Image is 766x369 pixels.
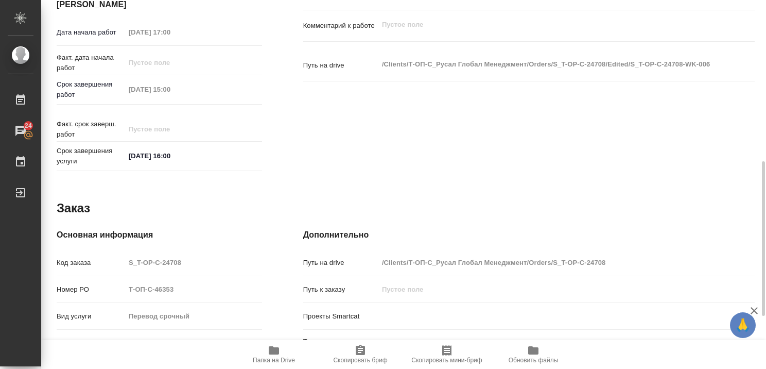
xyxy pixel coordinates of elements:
[303,311,378,322] p: Проекты Smartcat
[303,258,378,268] p: Путь на drive
[730,312,756,338] button: 🙏
[57,79,125,100] p: Срок завершения работ
[57,27,125,38] p: Дата начала работ
[333,357,387,364] span: Скопировать бриф
[57,338,125,348] p: Этапы услуги
[303,229,755,241] h4: Дополнительно
[125,309,262,324] input: Пустое поле
[317,340,404,369] button: Скопировать бриф
[303,337,378,357] p: Транслитерация названий
[57,311,125,322] p: Вид услуги
[125,282,262,297] input: Пустое поле
[125,336,262,350] input: Пустое поле
[125,25,215,40] input: Пустое поле
[404,340,490,369] button: Скопировать мини-бриф
[303,284,378,295] p: Путь к заказу
[378,255,717,270] input: Пустое поле
[231,340,317,369] button: Папка на Drive
[19,121,38,131] span: 24
[57,146,125,166] p: Срок завершения услуги
[57,200,90,216] h2: Заказ
[125,122,215,137] input: Пустое поле
[125,255,262,270] input: Пустое поле
[57,229,262,241] h4: Основная информация
[378,56,717,73] textarea: /Clients/Т-ОП-С_Русал Глобал Менеджмент/Orders/S_T-OP-C-24708/Edited/S_T-OP-C-24708-WK-006
[125,82,215,97] input: Пустое поле
[253,357,295,364] span: Папка на Drive
[509,357,559,364] span: Обновить файлы
[378,282,717,297] input: Пустое поле
[57,258,125,268] p: Код заказа
[3,118,39,144] a: 24
[490,340,577,369] button: Обновить файлы
[125,148,215,163] input: ✎ Введи что-нибудь
[57,119,125,140] p: Факт. срок заверш. работ
[734,314,752,336] span: 🙏
[303,21,378,31] p: Комментарий к работе
[411,357,482,364] span: Скопировать мини-бриф
[57,53,125,73] p: Факт. дата начала работ
[57,284,125,295] p: Номер РО
[303,60,378,71] p: Путь на drive
[125,55,215,70] input: Пустое поле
